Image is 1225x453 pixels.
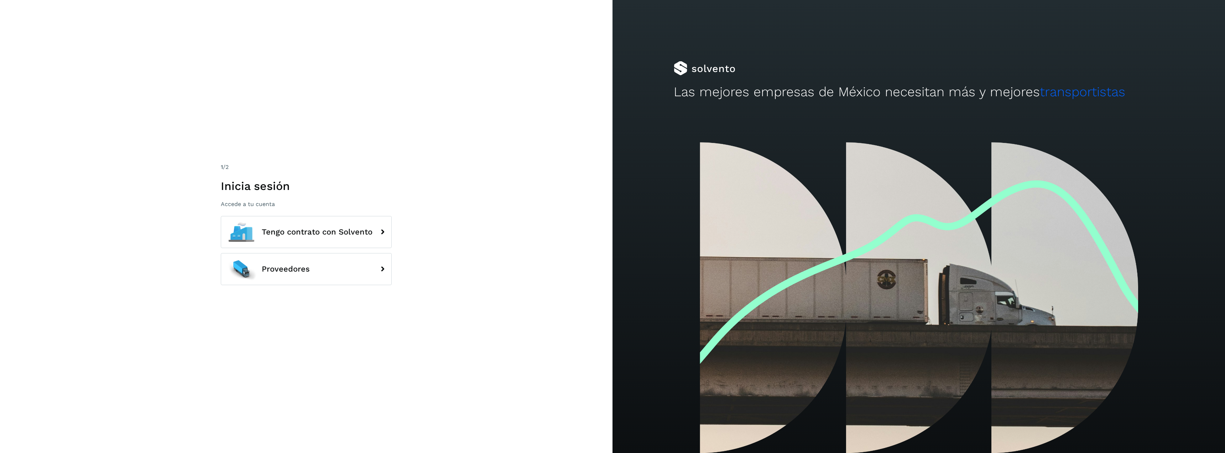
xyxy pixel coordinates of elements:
span: 1 [221,164,223,170]
h2: Las mejores empresas de México necesitan más y mejores [674,84,1164,100]
span: Tengo contrato con Solvento [262,228,372,236]
button: Proveedores [221,253,392,285]
p: Accede a tu cuenta [221,201,392,207]
button: Tengo contrato con Solvento [221,216,392,248]
div: /2 [221,163,392,171]
h1: Inicia sesión [221,179,392,193]
span: transportistas [1040,84,1125,99]
span: Proveedores [262,265,310,273]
